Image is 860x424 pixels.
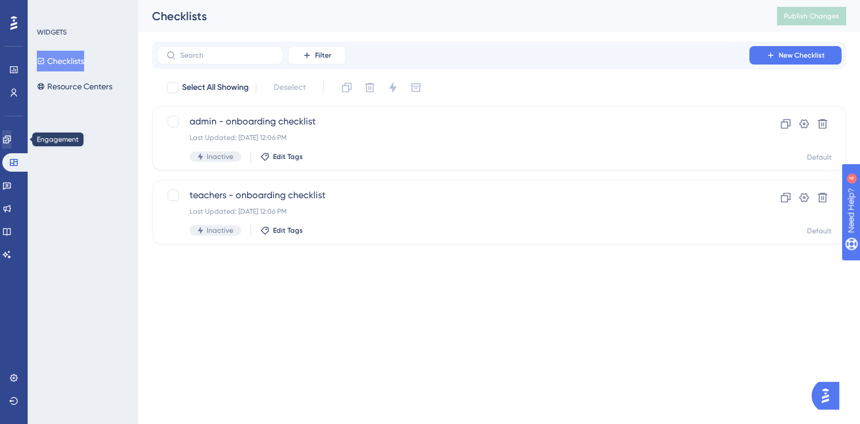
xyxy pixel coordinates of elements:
[288,46,346,65] button: Filter
[190,115,717,128] span: admin - onboarding checklist
[152,8,748,24] div: Checklists
[260,226,303,235] button: Edit Tags
[784,12,839,21] span: Publish Changes
[27,3,72,17] span: Need Help?
[190,133,717,142] div: Last Updated: [DATE] 12:06 PM
[180,51,274,59] input: Search
[777,7,846,25] button: Publish Changes
[273,226,303,235] span: Edit Tags
[80,6,84,15] div: 4
[182,81,249,94] span: Select All Showing
[37,51,84,71] button: Checklists
[190,188,717,202] span: teachers - onboarding checklist
[807,153,832,162] div: Default
[807,226,832,236] div: Default
[37,76,112,97] button: Resource Centers
[207,152,233,161] span: Inactive
[273,152,303,161] span: Edit Tags
[260,152,303,161] button: Edit Tags
[37,28,67,37] div: WIDGETS
[190,207,717,216] div: Last Updated: [DATE] 12:06 PM
[779,51,825,60] span: New Checklist
[812,378,846,413] iframe: UserGuiding AI Assistant Launcher
[207,226,233,235] span: Inactive
[315,51,331,60] span: Filter
[263,77,316,98] button: Deselect
[274,81,306,94] span: Deselect
[749,46,842,65] button: New Checklist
